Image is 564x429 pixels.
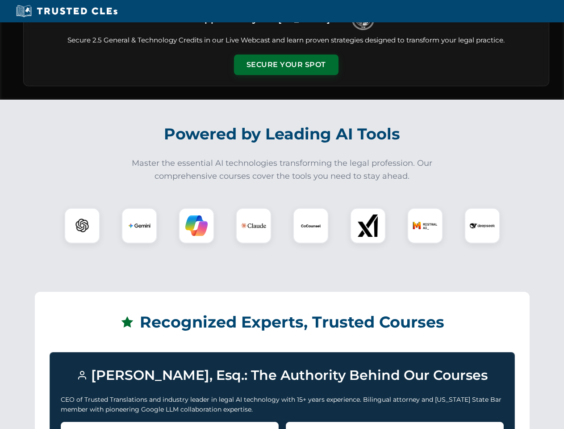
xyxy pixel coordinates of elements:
[61,395,504,415] p: CEO of Trusted Translations and industry leader in legal AI technology with 15+ years experience....
[464,208,500,244] div: DeepSeek
[470,213,495,238] img: DeepSeek Logo
[50,307,515,338] h2: Recognized Experts, Trusted Courses
[300,214,322,237] img: CoCounsel Logo
[121,208,157,244] div: Gemini
[13,4,120,18] img: Trusted CLEs
[61,363,504,387] h3: [PERSON_NAME], Esq.: The Authority Behind Our Courses
[293,208,329,244] div: CoCounsel
[185,214,208,237] img: Copilot Logo
[64,208,100,244] div: ChatGPT
[357,214,379,237] img: xAI Logo
[126,157,439,183] p: Master the essential AI technologies transforming the legal profession. Our comprehensive courses...
[413,213,438,238] img: Mistral AI Logo
[128,214,150,237] img: Gemini Logo
[236,208,272,244] div: Claude
[35,118,530,150] h2: Powered by Leading AI Tools
[69,213,95,239] img: ChatGPT Logo
[179,208,214,244] div: Copilot
[241,213,266,238] img: Claude Logo
[350,208,386,244] div: xAI
[407,208,443,244] div: Mistral AI
[34,35,538,46] p: Secure 2.5 General & Technology Credits in our Live Webcast and learn proven strategies designed ...
[234,55,338,75] button: Secure Your Spot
